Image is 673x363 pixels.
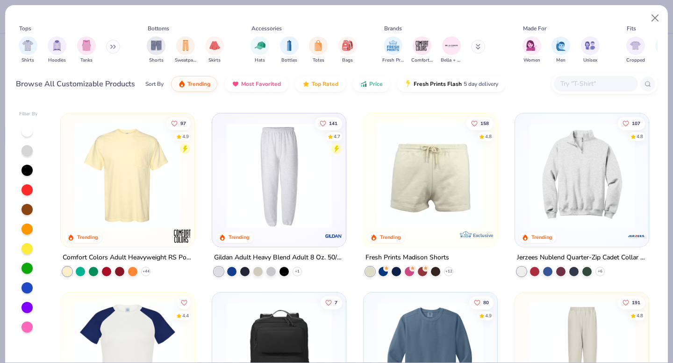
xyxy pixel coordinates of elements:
[19,24,31,33] div: Tops
[581,36,600,64] div: filter for Unisex
[175,36,196,64] button: filter button
[284,40,294,51] img: Bottles Image
[523,36,541,64] button: filter button
[205,36,224,64] button: filter button
[556,40,566,51] img: Men Image
[369,80,383,88] span: Price
[373,122,488,228] img: 57e454c6-5c1c-4246-bc67-38b41f84003c
[632,121,640,126] span: 107
[386,39,400,53] img: Fresh Prints Image
[415,39,429,53] img: Comfort Colors Image
[414,80,462,88] span: Fresh Prints Flash
[382,57,404,64] span: Fresh Prints
[517,251,647,263] div: Jerzees Nublend Quarter-Zip Cadet Collar Sweatshirt
[342,57,353,64] span: Bags
[473,232,493,238] span: Exclusive
[147,36,165,64] button: filter button
[315,117,342,130] button: Like
[205,36,224,64] div: filter for Skirts
[70,122,185,228] img: 284e3bdb-833f-4f21-a3b0-720291adcbd9
[255,40,265,51] img: Hats Image
[281,57,297,64] span: Bottles
[329,121,337,126] span: 141
[214,251,344,263] div: Gildan Adult Heavy Blend Adult 8 Oz. 50/50 Sweatpants
[16,78,135,90] div: Browse All Customizable Products
[630,40,641,51] img: Cropped Image
[618,117,645,130] button: Like
[523,24,546,33] div: Made For
[411,36,433,64] div: filter for Comfort Colors
[48,57,66,64] span: Hoodies
[334,133,340,140] div: 4.7
[637,313,643,320] div: 4.8
[232,80,239,88] img: most_fav.gif
[646,9,664,27] button: Close
[523,57,540,64] span: Women
[466,117,494,130] button: Like
[637,133,643,140] div: 4.8
[251,36,269,64] div: filter for Hats
[445,268,452,274] span: + 12
[295,268,300,274] span: + 1
[225,76,288,92] button: Most Favorited
[209,40,220,51] img: Skirts Image
[175,36,196,64] div: filter for Sweatpants
[382,36,404,64] button: filter button
[342,40,352,51] img: Bags Image
[22,40,33,51] img: Shirts Image
[313,57,324,64] span: Totes
[19,36,37,64] button: filter button
[483,300,489,305] span: 80
[627,226,645,245] img: Jerzees logo
[551,36,570,64] div: filter for Men
[485,133,492,140] div: 4.8
[21,57,34,64] span: Shirts
[302,80,310,88] img: TopRated.gif
[183,313,189,320] div: 4.4
[80,57,93,64] span: Tanks
[526,40,537,51] img: Women Image
[77,36,96,64] div: filter for Tanks
[411,57,433,64] span: Comfort Colors
[143,268,150,274] span: + 44
[313,40,323,51] img: Totes Image
[626,36,645,64] button: filter button
[309,36,328,64] div: filter for Totes
[251,36,269,64] button: filter button
[309,36,328,64] button: filter button
[583,57,597,64] span: Unisex
[444,39,458,53] img: Bella + Canvas Image
[48,36,66,64] div: filter for Hoodies
[187,80,210,88] span: Trending
[382,36,404,64] div: filter for Fresh Prints
[19,111,38,118] div: Filter By
[487,122,602,228] img: 0b36415c-0ef8-46e2-923f-33ab1d72e329
[336,122,451,228] img: bdcdfa26-1369-44b7-83e8-024d99246d52
[241,80,281,88] span: Most Favorited
[365,251,449,263] div: Fresh Prints Madison Shorts
[48,36,66,64] button: filter button
[280,36,299,64] button: filter button
[384,24,402,33] div: Brands
[151,40,162,51] img: Shorts Image
[145,80,164,88] div: Sort By
[173,226,192,245] img: Comfort Colors logo
[626,57,645,64] span: Cropped
[171,76,217,92] button: Trending
[397,76,505,92] button: Fresh Prints Flash5 day delivery
[626,36,645,64] div: filter for Cropped
[551,36,570,64] button: filter button
[295,76,345,92] button: Top Rated
[338,36,357,64] div: filter for Bags
[63,251,193,263] div: Comfort Colors Adult Heavyweight RS Pocket T-Shirt
[585,40,595,51] img: Unisex Image
[559,78,631,89] input: Try "T-Shirt"
[147,36,165,64] div: filter for Shorts
[469,296,494,309] button: Like
[627,24,636,33] div: Fits
[148,24,169,33] div: Bottoms
[353,76,390,92] button: Price
[556,57,566,64] span: Men
[411,36,433,64] button: filter button
[338,36,357,64] button: filter button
